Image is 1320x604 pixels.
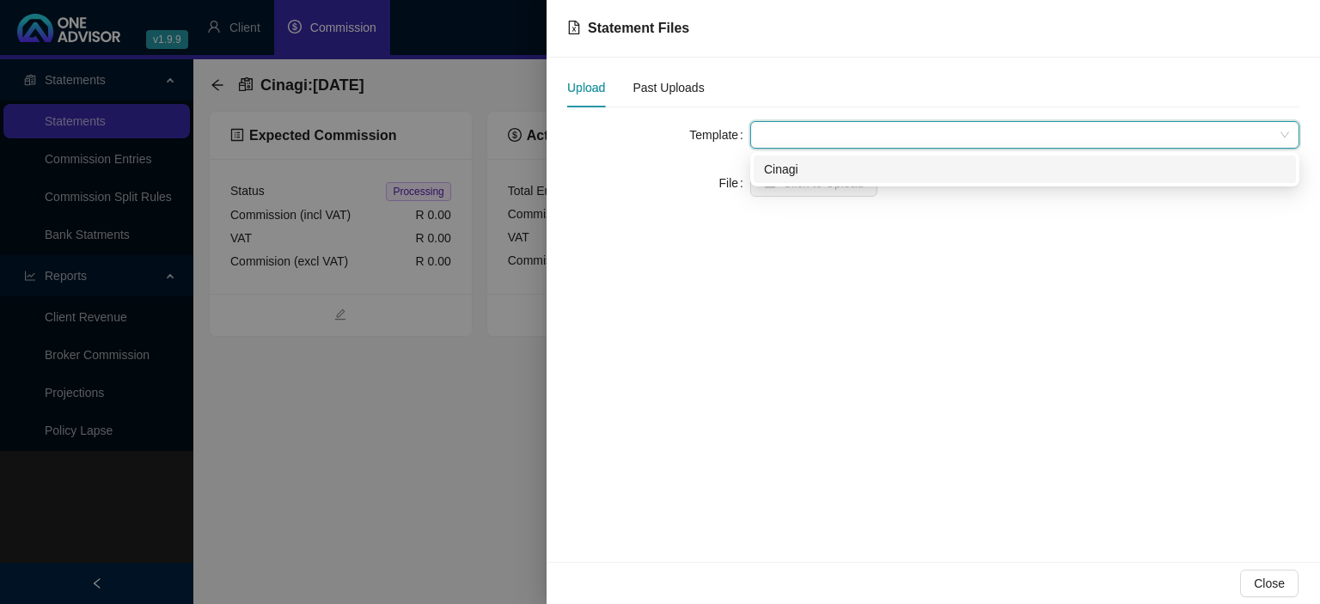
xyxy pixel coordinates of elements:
[567,78,605,97] div: Upload
[632,78,704,97] div: Past Uploads
[719,169,750,197] label: File
[1254,574,1285,593] span: Close
[1240,570,1299,597] button: Close
[750,169,877,197] button: uploadClick to Upload
[567,21,581,34] span: file-excel
[764,160,1286,179] div: Cinagi
[689,121,750,149] label: Template
[588,21,689,35] span: Statement Files
[754,156,1296,183] div: Cinagi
